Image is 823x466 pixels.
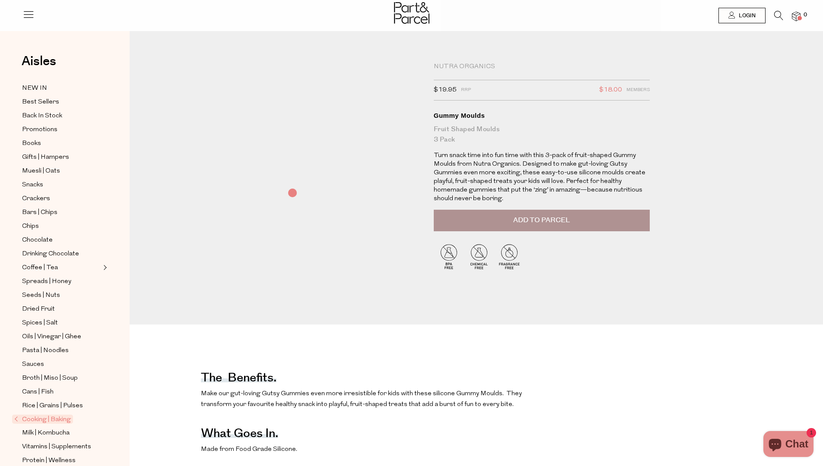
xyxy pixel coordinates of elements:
a: 0 [792,12,801,21]
a: Oils | Vinegar | Ghee [22,331,101,342]
span: Aisles [22,52,56,71]
span: Cans | Fish [22,387,54,397]
p: Make our gut-loving Gutsy Gummies even more irresistible for kids with these silicone Gummy Mould... [201,388,551,410]
a: Sauces [22,359,101,370]
span: Bars | Chips [22,208,57,218]
span: Sauces [22,359,44,370]
a: Drinking Chocolate [22,249,101,259]
a: Protein | Wellness [22,455,101,466]
a: Muesli | Oats [22,166,101,176]
h4: The benefits. [201,376,276,382]
a: Dried Fruit [22,304,101,315]
span: $18.00 [599,85,622,96]
span: Vitamins | Supplements [22,442,91,452]
span: Drinking Chocolate [22,249,79,259]
span: Milk | Kombucha [22,428,70,438]
span: Dried Fruit [22,304,55,315]
a: Spreads | Honey [22,276,101,287]
span: Promotions [22,125,57,135]
a: Back In Stock [22,110,101,121]
a: Rice | Grains | Pulses [22,400,101,411]
div: Gummy Moulds [434,111,650,120]
span: Members [626,85,650,96]
a: Login [718,8,766,23]
div: Fruit Shaped Moulds 3 Pack [434,124,650,145]
span: Protein | Wellness [22,456,76,466]
p: Turn snack time into fun time with this 3-pack of fruit-shaped Gummy Moulds from Nutra Organics. ... [434,151,650,203]
a: Bars | Chips [22,207,101,218]
a: Best Sellers [22,97,101,107]
a: Pasta | Noodles [22,345,101,356]
button: Expand/Collapse Coffee | Tea [101,262,107,273]
a: Milk | Kombucha [22,428,101,438]
span: 0 [801,11,809,19]
a: Gifts | Hampers [22,152,101,163]
button: Add to Parcel [434,210,650,231]
span: Best Sellers [22,97,59,107]
inbox-online-store-chat: Shopify online store chat [761,431,816,459]
span: RRP [461,85,471,96]
a: Broth | Miso | Soup [22,373,101,384]
a: Seeds | Nuts [22,290,101,301]
a: Books [22,138,101,149]
a: Vitamins | Supplements [22,441,101,452]
span: Broth | Miso | Soup [22,373,78,384]
a: Cooking | Baking [14,414,101,425]
a: Chips [22,221,101,232]
img: P_P-ICONS-Live_Bec_V11_Fragrance_Free.svg [494,241,524,271]
span: Spreads | Honey [22,277,71,287]
span: Login [737,12,756,19]
span: Rice | Grains | Pulses [22,401,83,411]
a: Spices | Salt [22,318,101,328]
a: Promotions [22,124,101,135]
span: Made from Food Grade Silicone. [201,446,297,453]
a: Chocolate [22,235,101,246]
span: Crackers [22,194,50,204]
span: Spices | Salt [22,318,58,328]
span: Books [22,139,41,149]
span: Oils | Vinegar | Ghee [22,332,81,342]
a: Coffee | Tea [22,262,101,273]
img: Part&Parcel [394,2,429,24]
a: Cans | Fish [22,387,101,397]
span: Muesli | Oats [22,166,60,176]
span: Gifts | Hampers [22,152,69,163]
span: Cooking | Baking [12,415,73,424]
span: Add to Parcel [513,215,570,225]
span: Seeds | Nuts [22,290,60,301]
span: Back In Stock [22,111,62,121]
img: P_P-ICONS-Live_Bec_V11_BPA_Free.svg [434,241,464,271]
div: Nutra Organics [434,63,650,71]
img: P_P-ICONS-Live_Bec_V11_Chemical_Free.svg [464,241,494,271]
span: Coffee | Tea [22,263,58,273]
span: Pasta | Noodles [22,346,69,356]
span: NEW IN [22,83,47,94]
a: Aisles [22,55,56,76]
span: $19.95 [434,85,457,96]
span: Snacks [22,180,43,190]
a: Snacks [22,179,101,190]
span: Chips [22,221,39,232]
h4: What goes in. [201,432,278,438]
a: NEW IN [22,83,101,94]
span: Chocolate [22,235,53,246]
a: Crackers [22,193,101,204]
